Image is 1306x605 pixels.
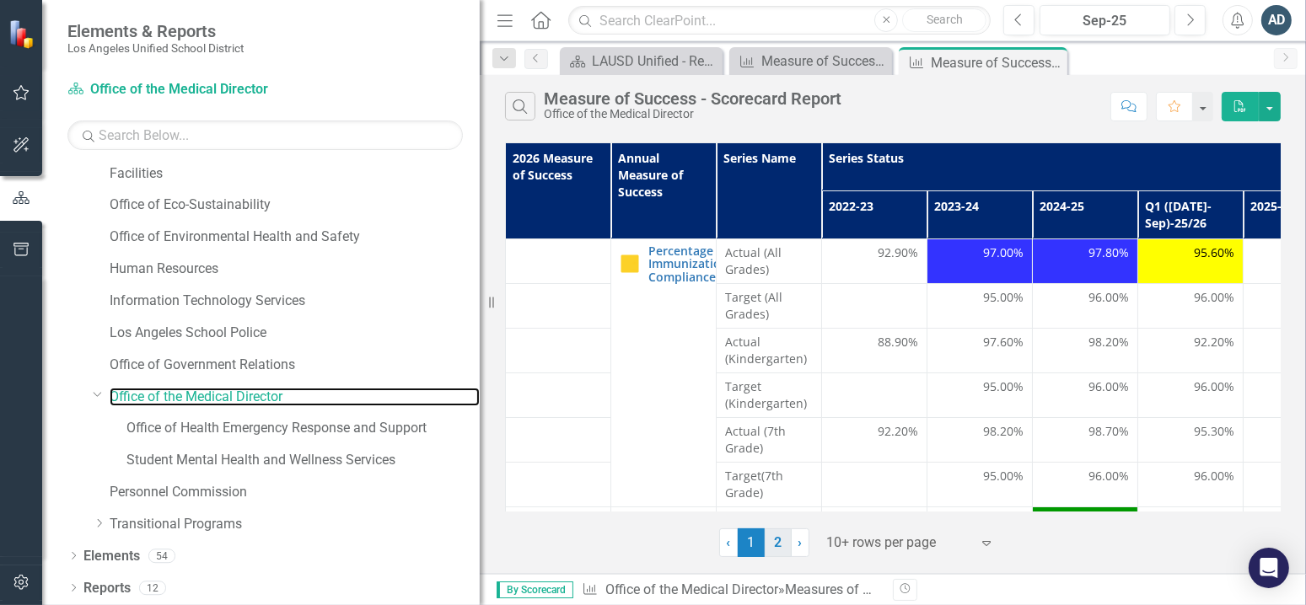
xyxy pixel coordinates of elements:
td: Double-Click to Edit [822,418,927,463]
span: Actual (All Grades) [725,244,813,278]
span: 95.00% [983,378,1024,395]
div: Measure of Success - Scorecard Report [761,51,888,72]
a: LAUSD Unified - Ready for the World [564,51,718,72]
input: Search ClearPoint... [568,6,991,35]
a: Information Technology Services [110,292,480,311]
span: 92.20% [878,423,918,440]
div: Sep-25 [1045,11,1164,31]
td: Double-Click to Edit [927,463,1033,507]
button: AD [1261,5,1292,35]
span: 98.20% [983,423,1024,440]
td: Double-Click to Edit [822,284,927,329]
span: 95.60% [1194,244,1234,261]
a: Measure of Success - Scorecard Report [734,51,888,72]
a: 2 [765,528,792,557]
input: Search Below... [67,120,463,150]
a: Office of the Medical Director [110,388,480,407]
td: Double-Click to Edit [927,329,1033,373]
span: 97.80% [1088,244,1129,261]
button: Sep-25 [1040,5,1170,35]
td: Double-Click to Edit [1033,418,1138,463]
a: Percentage of Immunization Compliance [648,244,728,283]
img: ClearPoint Strategy [8,19,38,49]
a: Facilities [110,164,480,184]
span: 97.00% [983,244,1024,261]
td: Double-Click to Edit [927,373,1033,418]
span: 95.00% [983,289,1024,306]
td: Double-Click to Edit [822,329,927,373]
span: › [798,534,803,550]
span: Target(7th Grade) [725,468,813,501]
img: Slightly Off Track [620,254,640,274]
td: Double-Click to Edit [1138,284,1244,329]
div: 54 [148,549,175,563]
td: Double-Click to Edit [1138,329,1244,373]
span: Actual (7th Grade) [725,423,813,457]
td: Double-Click to Edit [822,463,927,507]
td: Double-Click to Edit [717,463,822,507]
td: Double-Click to Edit [927,239,1033,284]
a: Reports [83,579,131,598]
td: Double-Click to Edit [1138,418,1244,463]
td: Double-Click to Edit [1138,239,1244,284]
a: Los Angeles School Police [110,324,480,343]
span: 92.20% [1194,334,1234,351]
td: Double-Click to Edit [1033,329,1138,373]
a: Office of Health Emergency Response and Support [126,419,480,438]
a: Personnel Commission [110,483,480,502]
span: 88.90% [878,334,918,351]
td: Double-Click to Edit [717,373,822,418]
span: 96.00% [1194,378,1234,395]
span: By Scorecard [497,581,573,598]
a: Office of Government Relations [110,356,480,375]
div: Measure of Success - Scorecard Report [544,89,841,108]
span: 95.30% [1194,423,1234,440]
a: Office of the Medical Director [67,80,278,99]
td: Double-Click to Edit [1033,373,1138,418]
span: 97.60% [983,334,1024,351]
span: Target (Kindergarten) [725,378,813,412]
span: 96.00% [1194,289,1234,306]
span: 92.90% [878,244,918,261]
td: Double-Click to Edit [822,373,927,418]
a: Measures of Success [785,581,912,597]
span: Actual (Kindergarten) [725,334,813,367]
td: Double-Click to Edit [1033,239,1138,284]
a: Transitional Programs [110,515,480,534]
td: Double-Click to Edit [717,284,822,329]
td: Double-Click to Edit [927,284,1033,329]
small: Los Angeles Unified School District [67,41,244,55]
span: 96.00% [1088,468,1129,485]
span: 98.70% [1088,423,1129,440]
td: Double-Click to Edit [1138,373,1244,418]
span: 98.20% [1088,334,1129,351]
span: 96.00% [1194,468,1234,485]
td: Double-Click to Edit [1033,284,1138,329]
span: ‹ [727,534,731,550]
td: Double-Click to Edit [927,418,1033,463]
div: LAUSD Unified - Ready for the World [592,51,718,72]
a: Office of the Medical Director [605,581,778,597]
div: 12 [139,581,166,595]
td: Double-Click to Edit [1138,463,1244,507]
span: Target (All Grades) [725,289,813,323]
a: Office of Environmental Health and Safety [110,228,480,247]
div: Office of the Medical Director [544,108,841,120]
td: Double-Click to Edit [1033,463,1138,507]
span: 96.00% [1088,378,1129,395]
div: Measure of Success - Scorecard Report [931,52,1063,73]
a: Office of Eco-Sustainability [110,195,480,215]
span: Elements & Reports [67,21,244,41]
td: Double-Click to Edit [717,329,822,373]
div: » » [582,581,880,600]
td: Double-Click to Edit Right Click for Context Menu [611,239,717,507]
button: Search [902,8,986,32]
span: Search [927,13,963,26]
span: 1 [738,528,765,557]
td: Double-Click to Edit [717,418,822,463]
a: Student Mental Health and Wellness Services [126,451,480,470]
div: Open Intercom Messenger [1249,548,1289,588]
td: Double-Click to Edit [822,239,927,284]
span: 95.00% [983,468,1024,485]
